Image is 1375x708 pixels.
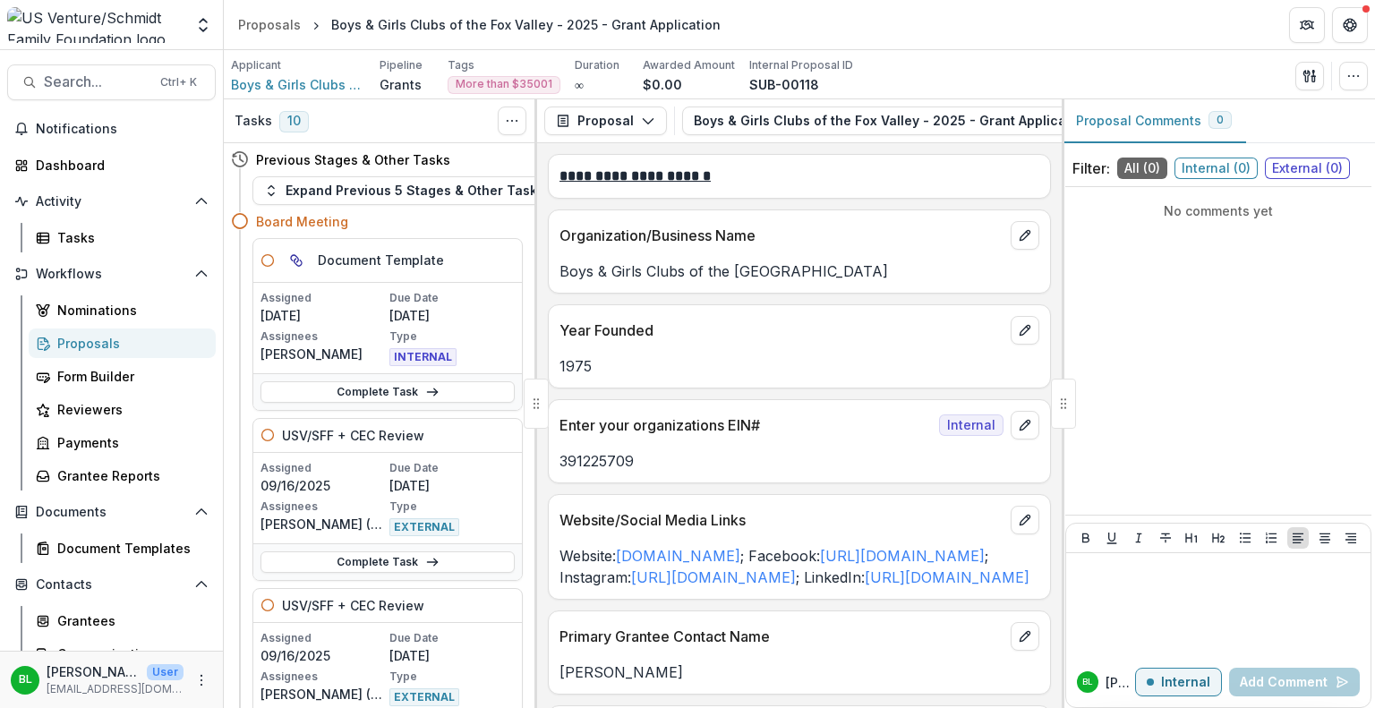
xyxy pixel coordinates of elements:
[57,228,201,247] div: Tasks
[318,251,444,269] h5: Document Template
[389,688,459,706] span: EXTERNAL
[57,433,201,452] div: Payments
[260,345,386,363] p: [PERSON_NAME]
[1082,678,1093,687] div: Brenda Litwin
[1011,411,1039,439] button: edit
[389,306,515,325] p: [DATE]
[389,669,515,685] p: Type
[256,150,450,169] h4: Previous Stages & Other Tasks
[29,639,216,669] a: Communications
[389,290,515,306] p: Due Date
[36,505,187,520] span: Documents
[1101,527,1123,549] button: Underline
[7,570,216,599] button: Open Contacts
[57,644,201,663] div: Communications
[1181,527,1202,549] button: Heading 1
[7,260,216,288] button: Open Workflows
[682,107,1145,135] button: Boys & Girls Clubs of the Fox Valley - 2025 - Grant Application
[29,328,216,358] a: Proposals
[1161,675,1210,690] p: Internal
[57,301,201,320] div: Nominations
[29,461,216,490] a: Grantee Reports
[1174,158,1258,179] span: Internal ( 0 )
[260,306,386,325] p: [DATE]
[282,426,424,445] h5: USV/SFF + CEC Review
[29,362,216,391] a: Form Builder
[1287,527,1309,549] button: Align Left
[1314,527,1336,549] button: Align Center
[260,515,386,533] p: [PERSON_NAME] ([EMAIL_ADDRESS][DOMAIN_NAME])
[331,15,721,34] div: Boys & Girls Clubs of the Fox Valley - 2025 - Grant Application
[147,664,184,680] p: User
[380,75,422,94] p: Grants
[260,328,386,345] p: Assignees
[29,533,216,563] a: Document Templates
[57,539,201,558] div: Document Templates
[47,662,140,681] p: [PERSON_NAME]
[749,75,819,94] p: SUB-00118
[643,75,682,94] p: $0.00
[1011,622,1039,651] button: edit
[1265,158,1350,179] span: External ( 0 )
[448,57,474,73] p: Tags
[231,57,281,73] p: Applicant
[36,122,209,137] span: Notifications
[559,450,1039,472] p: 391225709
[29,606,216,635] a: Grantees
[559,355,1039,377] p: 1975
[559,414,932,436] p: Enter your organizations EIN#
[29,428,216,457] a: Payments
[260,381,515,403] a: Complete Task
[47,681,184,697] p: [EMAIL_ADDRESS][DOMAIN_NAME]
[57,611,201,630] div: Grantees
[1117,158,1167,179] span: All ( 0 )
[820,547,985,565] a: [URL][DOMAIN_NAME]
[260,669,386,685] p: Assignees
[1217,114,1224,126] span: 0
[7,115,216,143] button: Notifications
[749,57,853,73] p: Internal Proposal ID
[389,476,515,495] p: [DATE]
[19,674,32,686] div: Brenda Litwin
[1289,7,1325,43] button: Partners
[7,7,184,43] img: US Venture/Schmidt Family Foundation logo
[1229,668,1360,696] button: Add Comment
[57,367,201,386] div: Form Builder
[260,460,386,476] p: Assigned
[260,499,386,515] p: Assignees
[252,176,556,205] button: Expand Previous 5 Stages & Other Tasks
[231,12,728,38] nav: breadcrumb
[231,12,308,38] a: Proposals
[1072,201,1364,220] p: No comments yet
[575,57,619,73] p: Duration
[559,661,1039,683] p: [PERSON_NAME]
[279,111,309,132] span: 10
[616,547,740,565] a: [DOMAIN_NAME]
[1106,673,1135,692] p: [PERSON_NAME]
[498,107,526,135] button: Toggle View Cancelled Tasks
[191,670,212,691] button: More
[36,156,201,175] div: Dashboard
[559,509,1003,531] p: Website/Social Media Links
[939,414,1003,436] span: Internal
[260,290,386,306] p: Assigned
[1072,158,1110,179] p: Filter:
[1128,527,1149,549] button: Italicize
[544,107,667,135] button: Proposal
[231,75,365,94] a: Boys & Girls Clubs of the [GEOGRAPHIC_DATA]
[389,646,515,665] p: [DATE]
[57,334,201,353] div: Proposals
[57,400,201,419] div: Reviewers
[643,57,735,73] p: Awarded Amount
[157,73,201,92] div: Ctrl + K
[1075,527,1097,549] button: Bold
[235,114,272,129] h3: Tasks
[1011,506,1039,534] button: edit
[260,646,386,665] p: 09/16/2025
[29,295,216,325] a: Nominations
[389,630,515,646] p: Due Date
[260,551,515,573] a: Complete Task
[456,78,552,90] span: More than $35001
[1011,221,1039,250] button: edit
